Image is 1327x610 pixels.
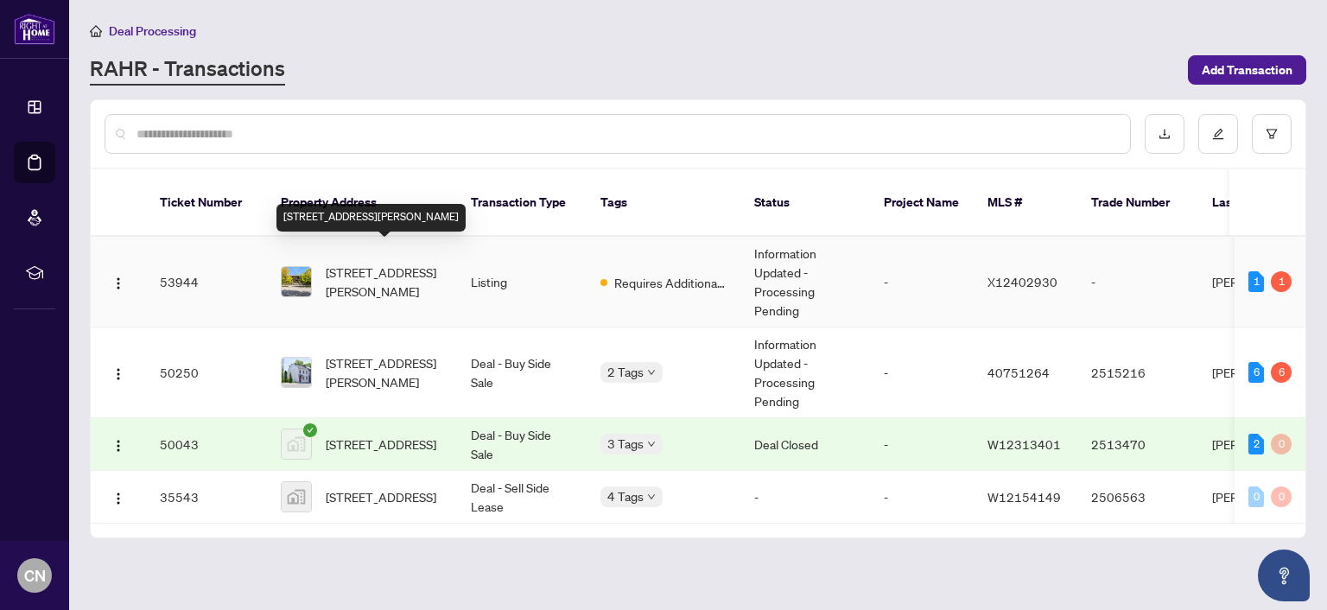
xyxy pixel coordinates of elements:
td: Deal Closed [740,418,870,471]
span: W12313401 [987,436,1061,452]
th: Trade Number [1077,169,1198,237]
div: 6 [1248,362,1264,383]
span: [STREET_ADDRESS][PERSON_NAME] [326,353,443,391]
div: [STREET_ADDRESS][PERSON_NAME] [276,204,466,232]
span: [STREET_ADDRESS][PERSON_NAME] [326,263,443,301]
td: - [870,237,974,327]
th: MLS # [974,169,1077,237]
div: 0 [1271,434,1292,454]
button: filter [1252,114,1292,154]
div: 0 [1271,486,1292,507]
span: X12402930 [987,274,1057,289]
button: edit [1198,114,1238,154]
button: Logo [105,430,132,458]
img: Logo [111,492,125,505]
td: - [870,327,974,418]
span: Add Transaction [1202,56,1292,84]
td: Information Updated - Processing Pending [740,327,870,418]
td: - [740,471,870,524]
td: 50250 [146,327,267,418]
span: filter [1266,128,1278,140]
img: Logo [111,439,125,453]
td: - [870,418,974,471]
span: 4 Tags [607,486,644,506]
td: Information Updated - Processing Pending [740,237,870,327]
img: Logo [111,276,125,290]
a: RAHR - Transactions [90,54,285,86]
button: download [1145,114,1184,154]
th: Project Name [870,169,974,237]
td: Listing [457,237,587,327]
img: thumbnail-img [282,429,311,459]
img: thumbnail-img [282,358,311,387]
div: 6 [1271,362,1292,383]
th: Tags [587,169,740,237]
img: logo [14,13,55,45]
span: check-circle [303,423,317,437]
div: 0 [1248,486,1264,507]
td: 35543 [146,471,267,524]
span: 40751264 [987,365,1050,380]
span: edit [1212,128,1224,140]
div: 1 [1271,271,1292,292]
button: Open asap [1258,550,1310,601]
button: Logo [105,483,132,511]
button: Logo [105,268,132,295]
button: Logo [105,359,132,386]
div: 1 [1248,271,1264,292]
span: Deal Processing [109,23,196,39]
td: Deal - Buy Side Sale [457,327,587,418]
th: Property Address [267,169,457,237]
td: 50043 [146,418,267,471]
th: Transaction Type [457,169,587,237]
span: 3 Tags [607,434,644,454]
span: W12154149 [987,489,1061,505]
span: CN [24,563,46,588]
td: 2515216 [1077,327,1198,418]
td: - [870,471,974,524]
td: 2513470 [1077,418,1198,471]
td: Deal - Sell Side Lease [457,471,587,524]
button: Add Transaction [1188,55,1306,85]
td: - [1077,237,1198,327]
span: download [1159,128,1171,140]
td: 53944 [146,237,267,327]
div: 2 [1248,434,1264,454]
td: Deal - Buy Side Sale [457,418,587,471]
span: down [647,368,656,377]
span: down [647,492,656,501]
img: thumbnail-img [282,267,311,296]
img: Logo [111,367,125,381]
span: [STREET_ADDRESS] [326,435,436,454]
span: Requires Additional Docs [614,273,727,292]
th: Status [740,169,870,237]
span: down [647,440,656,448]
img: thumbnail-img [282,482,311,512]
td: 2506563 [1077,471,1198,524]
span: home [90,25,102,37]
th: Ticket Number [146,169,267,237]
span: [STREET_ADDRESS] [326,487,436,506]
span: 2 Tags [607,362,644,382]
